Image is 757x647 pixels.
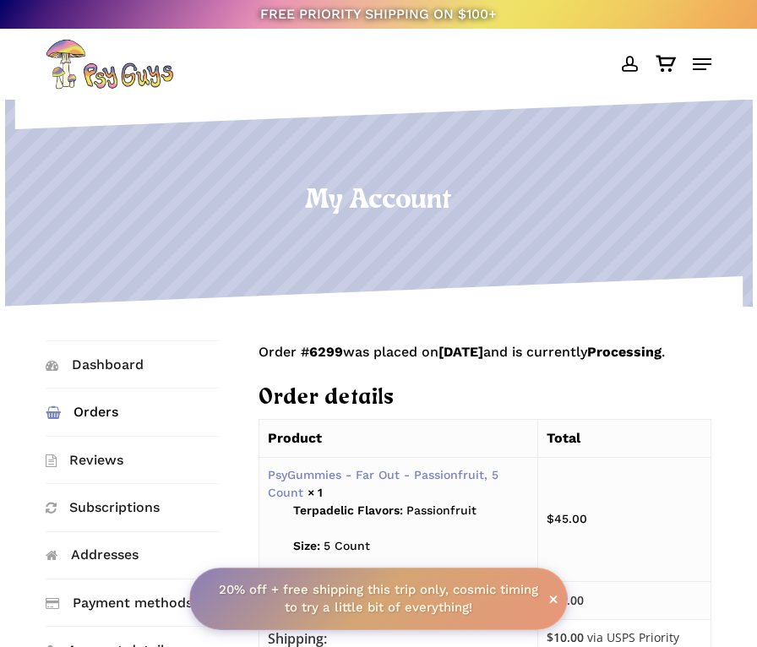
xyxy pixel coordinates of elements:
th: Product [259,419,538,457]
img: PsyGuys [46,39,174,90]
a: Orders [46,389,221,435]
a: Addresses [46,532,221,579]
a: Subscriptions [46,484,221,530]
span: $ [547,512,554,525]
mark: 6299 [309,344,343,360]
bdi: 45.00 [547,512,587,525]
span: $ [547,629,553,645]
mark: [DATE] [438,344,483,360]
h2: Order details [259,384,711,413]
a: Cart [646,39,684,90]
a: Reviews [46,437,221,483]
a: Payment methods [46,579,221,626]
strong: Terpadelic Flavors: [293,502,403,519]
mark: Processing [587,344,662,360]
p: Order # was placed on and is currently . [259,340,711,384]
strong: Size: [293,537,320,555]
span: 10.00 [547,629,584,645]
p: Passionfruit [293,502,529,537]
strong: 20% off + free shipping this trip only, cosmic timing to try a little bit of everything! [219,582,538,615]
p: 5 Count [293,537,529,573]
a: Dashboard [46,341,221,388]
a: Navigation Menu [693,56,711,73]
th: Total [537,419,711,457]
a: PsyGummies - Far Out - Passionfruit, 5 Count [268,468,498,499]
strong: × 1 [308,486,323,499]
span: × [548,590,558,607]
